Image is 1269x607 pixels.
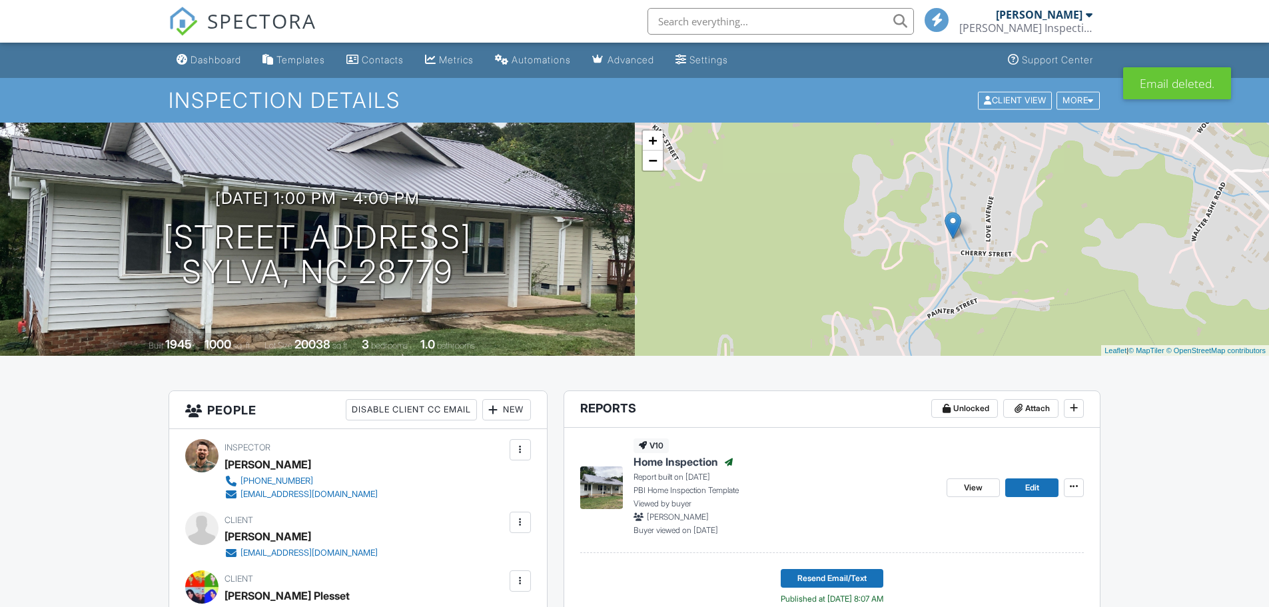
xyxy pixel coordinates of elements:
div: 20038 [294,337,330,351]
div: More [1057,91,1100,109]
div: Advanced [608,54,654,65]
div: [PERSON_NAME] Plesset [224,586,350,606]
a: Leaflet [1104,346,1126,354]
div: 3 [362,337,369,351]
h1: Inspection Details [169,89,1101,112]
a: Dashboard [171,48,246,73]
span: bathrooms [437,340,475,350]
h3: People [169,391,547,429]
a: SPECTORA [169,18,316,46]
div: Support Center [1022,54,1093,65]
div: [PERSON_NAME] [224,454,311,474]
a: [PHONE_NUMBER] [224,474,378,488]
span: Lot Size [264,340,292,350]
a: Contacts [341,48,409,73]
a: Client View [977,95,1055,105]
div: | [1101,345,1269,356]
div: Settings [689,54,728,65]
span: sq. ft. [233,340,252,350]
div: [EMAIL_ADDRESS][DOMAIN_NAME] [240,489,378,500]
div: [EMAIL_ADDRESS][DOMAIN_NAME] [240,548,378,558]
input: Search everything... [647,8,914,35]
a: [EMAIL_ADDRESS][DOMAIN_NAME] [224,488,378,501]
div: 1.0 [420,337,435,351]
div: Disable Client CC Email [346,399,477,420]
div: Client View [978,91,1052,109]
div: [PHONE_NUMBER] [240,476,313,486]
a: Support Center [1003,48,1098,73]
span: sq.ft. [332,340,349,350]
div: [PERSON_NAME] [996,8,1082,21]
a: Templates [257,48,330,73]
a: [EMAIL_ADDRESS][DOMAIN_NAME] [224,546,378,560]
h3: [DATE] 1:00 pm - 4:00 pm [215,189,420,207]
a: Advanced [587,48,659,73]
div: Templates [276,54,325,65]
a: Settings [670,48,733,73]
div: Metrics [439,54,474,65]
div: Dashboard [191,54,241,65]
a: © MapTiler [1128,346,1164,354]
span: SPECTORA [207,7,316,35]
div: [PERSON_NAME] [224,526,311,546]
div: New [482,399,531,420]
div: Email deleted. [1123,67,1231,99]
div: Presley-Barker Inspections LLC [959,21,1092,35]
span: Client [224,515,253,525]
a: © OpenStreetMap contributors [1166,346,1266,354]
a: Zoom out [643,151,663,171]
a: Zoom in [643,131,663,151]
span: Client [224,574,253,584]
img: The Best Home Inspection Software - Spectora [169,7,198,36]
span: bedrooms [371,340,408,350]
a: Automations (Basic) [490,48,576,73]
h1: [STREET_ADDRESS] Sylva, NC 28779 [163,220,472,291]
span: Inspector [224,442,270,452]
div: 1945 [165,337,192,351]
div: 1000 [205,337,231,351]
a: Metrics [420,48,479,73]
div: Contacts [362,54,404,65]
span: Built [149,340,163,350]
div: Automations [512,54,571,65]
